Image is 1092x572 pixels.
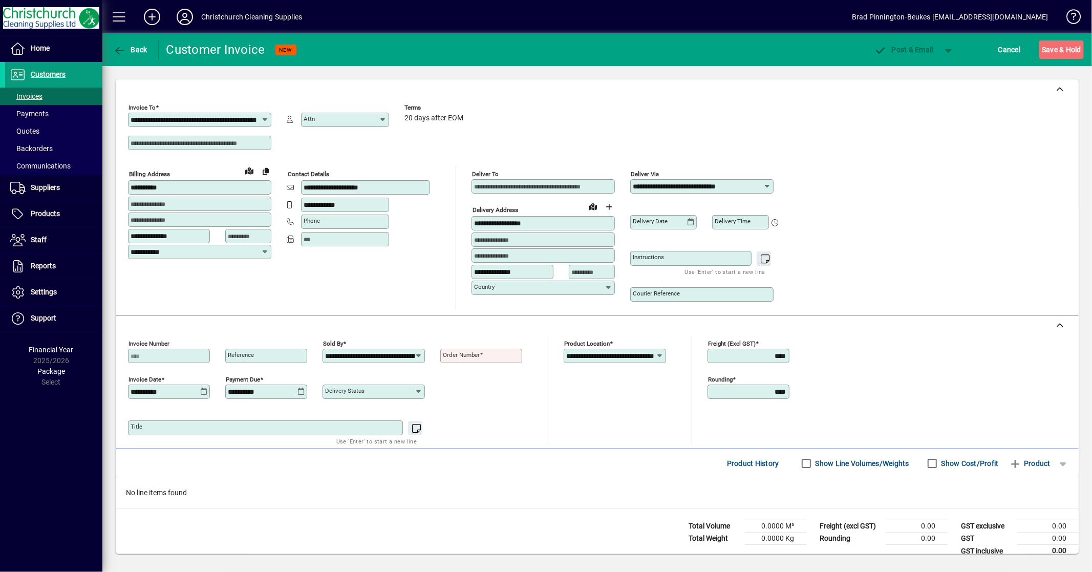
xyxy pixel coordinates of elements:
[129,340,169,347] mat-label: Invoice number
[5,140,102,157] a: Backorders
[1042,46,1046,54] span: S
[886,533,948,545] td: 0.00
[10,162,71,170] span: Communications
[31,314,56,322] span: Support
[1042,41,1081,58] span: ave & Hold
[443,351,480,358] mat-label: Order number
[708,376,733,383] mat-label: Rounding
[1017,545,1079,558] td: 0.00
[633,218,668,225] mat-label: Delivery date
[633,290,680,297] mat-label: Courier Reference
[813,458,909,469] label: Show Line Volumes/Weights
[325,387,365,394] mat-label: Delivery status
[111,40,150,59] button: Back
[336,435,417,447] mat-hint: Use 'Enter' to start a new line
[815,520,886,533] td: Freight (excl GST)
[631,171,659,178] mat-label: Deliver via
[113,46,147,54] span: Back
[956,545,1017,558] td: GST inclusive
[564,340,610,347] mat-label: Product location
[116,477,1079,509] div: No line items found
[10,110,49,118] span: Payments
[886,520,948,533] td: 0.00
[31,44,50,52] span: Home
[745,533,806,545] td: 0.0000 Kg
[1059,2,1079,35] a: Knowledge Base
[723,454,783,473] button: Product History
[683,520,745,533] td: Total Volume
[131,423,142,430] mat-label: Title
[601,199,617,215] button: Choose address
[956,533,1017,545] td: GST
[1039,40,1084,59] button: Save & Hold
[168,8,201,26] button: Profile
[715,218,751,225] mat-label: Delivery time
[1017,533,1079,545] td: 0.00
[892,46,896,54] span: P
[404,104,466,111] span: Terms
[727,455,779,472] span: Product History
[102,40,159,59] app-page-header-button: Back
[31,236,47,244] span: Staff
[29,346,74,354] span: Financial Year
[31,70,66,78] span: Customers
[129,376,161,383] mat-label: Invoice date
[852,9,1048,25] div: Brad Pinnington-Beukes [EMAIL_ADDRESS][DOMAIN_NAME]
[5,306,102,331] a: Support
[31,183,60,192] span: Suppliers
[685,266,765,278] mat-hint: Use 'Enter' to start a new line
[10,144,53,153] span: Backorders
[1009,455,1051,472] span: Product
[683,533,745,545] td: Total Weight
[998,41,1021,58] span: Cancel
[226,376,260,383] mat-label: Payment due
[472,171,499,178] mat-label: Deliver To
[136,8,168,26] button: Add
[874,46,933,54] span: ost & Email
[474,283,495,290] mat-label: Country
[633,253,664,261] mat-label: Instructions
[708,340,756,347] mat-label: Freight (excl GST)
[31,262,56,270] span: Reports
[5,36,102,61] a: Home
[5,227,102,253] a: Staff
[258,163,274,179] button: Copy to Delivery address
[5,157,102,175] a: Communications
[304,217,320,224] mat-label: Phone
[869,40,938,59] button: Post & Email
[304,115,315,122] mat-label: Attn
[166,41,265,58] div: Customer Invoice
[228,351,254,358] mat-label: Reference
[1017,520,1079,533] td: 0.00
[37,367,65,375] span: Package
[241,162,258,179] a: View on map
[5,253,102,279] a: Reports
[5,175,102,201] a: Suppliers
[956,520,1017,533] td: GST exclusive
[129,104,156,111] mat-label: Invoice To
[5,201,102,227] a: Products
[5,122,102,140] a: Quotes
[404,114,463,122] span: 20 days after EOM
[5,88,102,105] a: Invoices
[10,127,39,135] span: Quotes
[10,92,42,100] span: Invoices
[745,520,806,533] td: 0.0000 M³
[585,198,601,215] a: View on map
[201,9,302,25] div: Christchurch Cleaning Supplies
[280,47,292,53] span: NEW
[815,533,886,545] td: Rounding
[31,209,60,218] span: Products
[323,340,343,347] mat-label: Sold by
[939,458,999,469] label: Show Cost/Profit
[5,105,102,122] a: Payments
[1004,454,1056,473] button: Product
[996,40,1023,59] button: Cancel
[31,288,57,296] span: Settings
[5,280,102,305] a: Settings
